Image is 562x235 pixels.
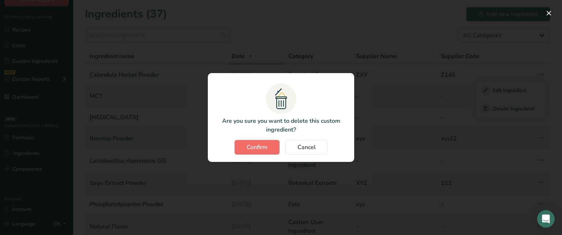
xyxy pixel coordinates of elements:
[235,140,280,155] button: Confirm
[297,143,316,152] span: Cancel
[247,143,267,152] span: Confirm
[285,140,328,155] button: Cancel
[215,117,347,134] p: Are you sure you want to delete this custom ingredient?
[537,210,555,228] div: Open Intercom Messenger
